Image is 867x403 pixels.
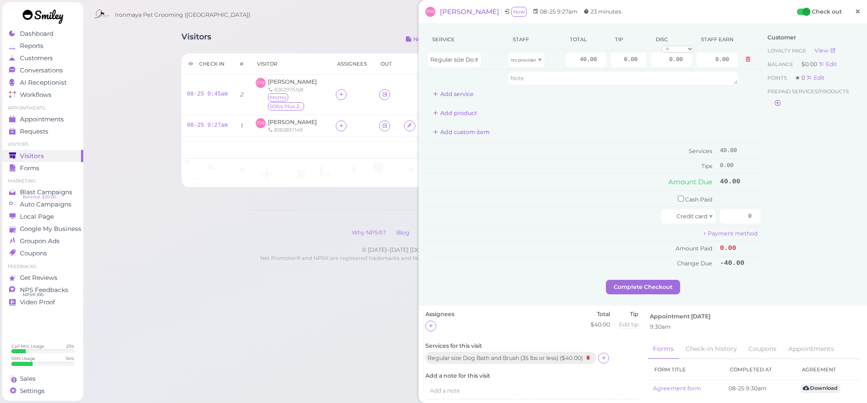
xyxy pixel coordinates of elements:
a: Auto Campaigns [2,198,83,211]
a: Edit [806,74,824,81]
span: New [511,7,527,17]
th: Service [425,29,506,50]
td: 0.00 [718,159,763,173]
th: Form title [648,359,724,380]
span: Change Due [677,260,712,267]
span: × [855,5,861,18]
span: NPS Feedbacks [20,286,68,294]
th: Out [374,53,399,75]
span: AI Receptionist [20,79,67,86]
a: [PERSON_NAME] [268,119,317,125]
th: Assignees [330,53,374,75]
button: Add service [425,87,481,101]
a: Forms [648,340,679,359]
small: Net Promoter® and NPS® are registered trademarks and Net Promoter Score and Net Promoter System a... [260,255,690,269]
li: Marketing [2,178,83,184]
span: Appointments [20,115,64,123]
span: Loyalty page [767,48,808,54]
span: Visitors [20,152,44,160]
th: Visitor [250,53,330,75]
a: View [815,47,836,54]
span: Get Reviews [20,274,57,282]
a: Blast Campaigns Balance: $20.00 [2,186,83,198]
th: Agreement [795,359,860,380]
a: Local Page [2,211,83,223]
i: Agreement form [407,122,413,129]
span: Dashboard [20,30,53,38]
a: Check-in history [680,340,742,359]
span: PW [425,7,435,17]
span: Points [767,75,788,81]
a: [PERSON_NAME] [268,78,317,85]
a: Get Reviews [2,272,83,284]
i: No provider [511,58,536,62]
label: Services for this visit [425,342,638,350]
span: Auto Campaigns [20,201,71,208]
td: 40.00 [718,174,763,190]
span: Balance [767,61,795,67]
div: Customer [767,34,856,42]
a: Privacy [415,229,445,236]
label: Check out [812,7,842,16]
a: [PERSON_NAME] [440,7,502,17]
th: Tip [608,29,649,50]
span: 50lbs Plus 21-25H [268,102,304,110]
a: 08-25 9:45am [187,91,228,97]
button: Add product [425,106,485,120]
td: 08-25 9:30am [723,380,795,397]
td: Tips [425,159,718,173]
li: Visitors [2,141,83,148]
div: Regular size Dog Bath and Brush (35 lbs or less) ( $40.00 ) [425,352,596,364]
span: 0.00 [720,245,736,252]
span: Conversations [20,67,63,74]
a: Agreement form [653,385,701,392]
a: Coupons [743,340,782,359]
span: Amount Paid [676,245,712,252]
th: Discount [649,29,694,50]
span: Workflows [20,91,52,99]
span: NPS® 100 [23,291,43,298]
a: Why NPS®? [347,229,391,236]
span: ★ 0 [795,74,806,81]
a: Appointments [2,113,83,125]
li: Appointments [2,105,83,111]
div: # [240,60,243,67]
div: 9:30am [650,323,858,331]
a: Video Proof [2,296,83,308]
button: Complete Checkout [606,280,680,294]
label: Appointment [DATE] [650,312,710,321]
a: Appointments [783,340,839,359]
h5: 🎉 Total 2 visits [DATE]. [187,144,762,151]
li: 08-25 9:27am [530,7,580,16]
th: Completed at [723,359,795,380]
span: Edit tip [619,321,638,328]
a: 08-25 9:27am [187,122,228,129]
a: Forms [2,162,83,174]
div: 8183897149 [268,126,317,134]
a: Reports [2,40,83,52]
a: NPS Feedbacks NPS® 100 [2,284,83,296]
div: © [DATE]–[DATE] [DOMAIN_NAME], Smiley is a product of Smiley Science Lab Inc. [251,246,699,254]
a: Blog [392,229,414,236]
a: Conversations [2,64,83,77]
a: Customers [2,52,83,64]
a: Settings [2,385,83,397]
li: Feedbacks [2,264,83,270]
span: $0.00 [801,61,819,67]
button: Add custom item [425,125,497,139]
th: Staff [506,29,563,50]
i: 2 [240,91,243,98]
a: AI Receptionist [2,77,83,89]
label: Total [591,310,610,318]
span: Ironmaya Pet Grooming ([GEOGRAPHIC_DATA]) [115,2,250,28]
span: [PERSON_NAME] [440,7,499,16]
span: Add a note [430,387,460,394]
span: Blast Campaigns [20,188,72,196]
a: Google My Business [2,223,83,235]
a: Visitors [2,150,83,162]
a: Coupons [2,247,83,259]
li: 23 minutes [581,7,624,16]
